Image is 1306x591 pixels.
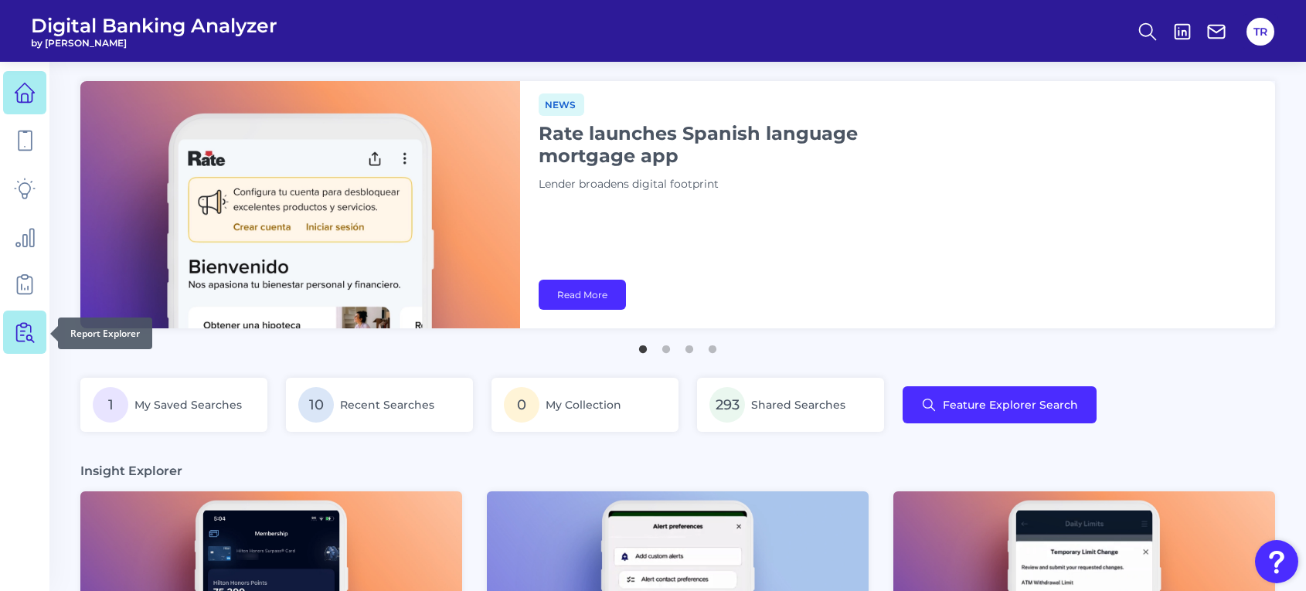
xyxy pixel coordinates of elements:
[697,378,884,432] a: 293Shared Searches
[286,378,473,432] a: 10Recent Searches
[635,338,651,353] button: 1
[709,387,745,423] span: 293
[134,398,242,412] span: My Saved Searches
[80,81,520,328] img: bannerImg
[298,387,334,423] span: 10
[1246,18,1274,46] button: TR
[539,93,584,116] span: News
[80,463,182,479] h3: Insight Explorer
[93,387,128,423] span: 1
[539,176,925,193] p: Lender broadens digital footprint
[58,318,152,349] div: Report Explorer
[751,398,845,412] span: Shared Searches
[705,338,720,353] button: 4
[943,399,1078,411] span: Feature Explorer Search
[1255,540,1298,583] button: Open Resource Center
[80,378,267,432] a: 1My Saved Searches
[539,122,925,167] h1: Rate launches Spanish language mortgage app
[539,97,584,111] a: News
[504,387,539,423] span: 0
[31,37,277,49] span: by [PERSON_NAME]
[546,398,621,412] span: My Collection
[658,338,674,353] button: 2
[903,386,1097,423] button: Feature Explorer Search
[491,378,679,432] a: 0My Collection
[682,338,697,353] button: 3
[31,14,277,37] span: Digital Banking Analyzer
[539,280,626,310] a: Read More
[340,398,434,412] span: Recent Searches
